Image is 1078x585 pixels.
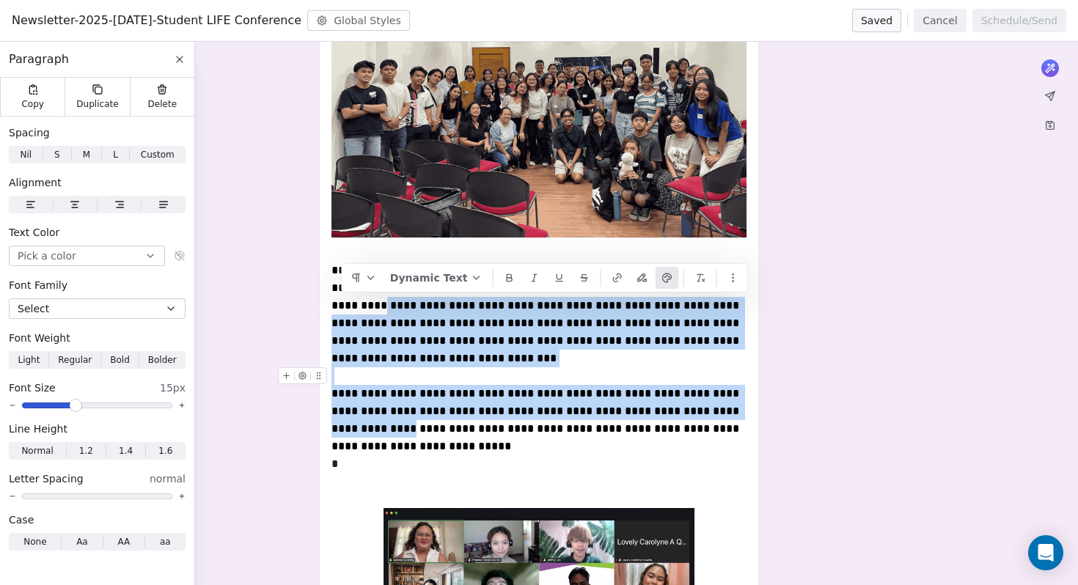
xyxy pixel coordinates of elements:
[21,444,53,457] span: Normal
[9,471,84,486] span: Letter Spacing
[58,353,92,367] span: Regular
[9,512,34,527] span: Case
[110,353,130,367] span: Bold
[113,148,118,161] span: L
[18,301,49,316] span: Select
[21,98,44,110] span: Copy
[9,422,67,436] span: Line Height
[20,148,32,161] span: Nil
[150,471,186,486] span: normal
[9,246,165,266] button: Pick a color
[160,535,171,548] span: aa
[384,267,488,289] button: Dynamic Text
[9,125,50,140] span: Spacing
[76,98,118,110] span: Duplicate
[972,9,1066,32] button: Schedule/Send
[9,380,56,395] span: Font Size
[148,353,177,367] span: Bolder
[9,278,67,292] span: Font Family
[148,98,177,110] span: Delete
[9,51,69,68] span: Paragraph
[141,148,175,161] span: Custom
[307,10,410,31] button: Global Styles
[54,148,60,161] span: S
[158,444,172,457] span: 1.6
[9,175,62,190] span: Alignment
[9,225,59,240] span: Text Color
[76,535,88,548] span: Aa
[83,148,90,161] span: M
[852,9,901,32] button: Saved
[23,535,46,548] span: None
[18,353,40,367] span: Light
[12,12,301,29] span: Newsletter-2025-[DATE]-Student LIFE Conference
[160,380,186,395] span: 15px
[1028,535,1063,570] div: Open Intercom Messenger
[9,331,70,345] span: Font Weight
[117,535,130,548] span: AA
[914,9,966,32] button: Cancel
[79,444,93,457] span: 1.2
[119,444,133,457] span: 1.4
